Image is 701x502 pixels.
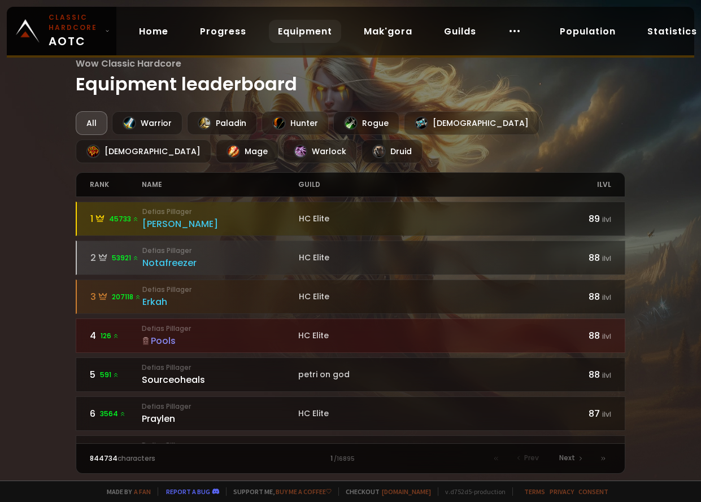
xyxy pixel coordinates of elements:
small: Classic Hardcore [49,12,101,33]
a: 253921 Defias PillagerNotafreezerHC Elite88 ilvl [76,241,626,275]
span: 207118 [112,292,141,302]
div: 4 [90,329,142,343]
div: Erkah [142,295,299,309]
div: 88 [559,290,611,304]
div: 5 [90,368,142,382]
div: 88 [559,368,611,382]
a: Guilds [435,20,485,43]
div: 6 [90,407,142,421]
div: name [142,173,298,197]
span: Prev [524,453,539,463]
a: Equipment [269,20,341,43]
div: HC Elite [298,330,559,342]
a: 4126 Defias PillagerPoolsHC Elite88 ilvl [76,318,626,353]
div: Hunter [262,111,329,135]
div: Paladin [187,111,257,135]
small: ilvl [602,409,611,419]
small: ilvl [602,293,611,302]
span: 53921 [112,253,139,263]
small: Defias Pillager [142,324,298,334]
small: ilvl [602,370,611,380]
div: 89 [559,212,611,226]
small: Defias Pillager [142,207,299,217]
span: AOTC [49,12,101,50]
span: 844734 [90,453,117,463]
div: 1 [90,212,142,226]
span: 126 [101,331,119,341]
div: characters [90,453,220,464]
small: Defias Pillager [142,246,299,256]
div: HC Elite [299,252,559,264]
a: a fan [134,487,151,496]
div: Warlock [283,139,357,163]
span: v. d752d5 - production [438,487,506,496]
a: 3207118 Defias PillagerErkahHC Elite88 ilvl [76,280,626,314]
div: [PERSON_NAME] [142,217,299,231]
span: Checkout [338,487,431,496]
a: Home [130,20,177,43]
a: Privacy [550,487,574,496]
div: Mage [216,139,278,163]
span: Made by [100,487,151,496]
span: 591 [100,370,119,380]
a: Population [551,20,625,43]
div: Notafreezer [142,256,299,270]
span: Support me, [226,487,332,496]
a: 5591 Defias PillagerSourceohealspetri on god88 ilvl [76,357,626,392]
small: ilvl [602,215,611,224]
a: 71047 Defias PillagerPoolzHC Elite87 ilvl [76,435,626,470]
span: Wow Classic Hardcore [76,56,626,71]
div: 88 [559,329,611,343]
div: Druid [362,139,423,163]
span: 3564 [100,409,126,419]
small: Defias Pillager [142,440,298,451]
div: 3 [90,290,142,304]
a: Consent [578,487,608,496]
div: HC Elite [298,408,559,420]
div: 88 [559,251,611,265]
div: HC Elite [299,213,559,225]
a: Report a bug [166,487,210,496]
div: Praylen [142,412,298,426]
div: Pools [142,334,298,348]
div: 1 [220,453,481,464]
a: Progress [191,20,255,43]
div: All [76,111,107,135]
small: Defias Pillager [142,401,298,412]
div: guild [298,173,559,197]
small: ilvl [602,331,611,341]
div: petri on god [298,369,559,381]
div: Warrior [112,111,182,135]
a: Classic HardcoreAOTC [7,7,116,55]
a: 63564 Defias PillagerPraylenHC Elite87 ilvl [76,396,626,431]
div: HC Elite [299,291,559,303]
div: [DEMOGRAPHIC_DATA] [404,111,539,135]
div: rank [90,173,142,197]
div: [DEMOGRAPHIC_DATA] [76,139,211,163]
div: 87 [559,407,611,421]
div: 2 [90,251,142,265]
div: ilvl [559,173,611,197]
span: Next [559,453,575,463]
div: Sourceoheals [142,373,298,387]
span: 45733 [109,214,139,224]
a: [DOMAIN_NAME] [382,487,431,496]
small: Defias Pillager [142,363,298,373]
a: Terms [524,487,545,496]
a: Mak'gora [355,20,421,43]
h1: Equipment leaderboard [76,56,626,98]
small: / 16895 [334,455,355,464]
div: Rogue [333,111,399,135]
small: Defias Pillager [142,285,299,295]
a: 145733 Defias Pillager[PERSON_NAME]HC Elite89 ilvl [76,202,626,236]
small: ilvl [602,254,611,263]
a: Buy me a coffee [276,487,332,496]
